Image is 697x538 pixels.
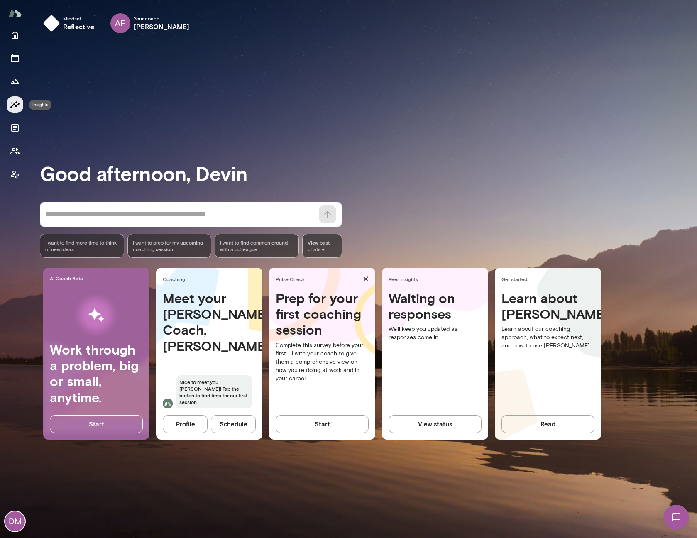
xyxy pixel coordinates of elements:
span: Your coach [134,15,190,22]
div: AFYour coach[PERSON_NAME] [105,10,196,37]
h4: Waiting on responses [389,290,482,322]
button: Documents [7,120,23,136]
button: Members [7,143,23,159]
button: Mindsetreflective [40,10,101,37]
button: Profile [163,415,208,433]
span: Pulse Check [276,276,360,282]
div: AF [110,13,130,33]
h6: [PERSON_NAME] [134,22,190,32]
h3: Good afternoon, Devin [40,161,697,185]
button: Read [501,415,594,433]
p: We'll keep you updated as responses come in. [389,325,482,342]
div: Insights [29,100,51,110]
span: Get started [501,276,598,282]
span: I want to prep for my upcoming coaching session [133,239,206,252]
img: AI Workflows [59,289,133,342]
h4: Prep for your first coaching session [276,290,369,338]
span: Nice to meet you [PERSON_NAME]! Tap the button to find time for our first session. [176,375,252,408]
img: Amy Farrow Farrow [163,399,173,408]
button: View status [389,415,482,433]
button: Insights [7,96,23,113]
span: AI Coach Beta [50,275,146,281]
button: Schedule [211,415,256,433]
h6: reflective [63,22,95,32]
div: DM [5,511,25,531]
button: Sessions [7,50,23,66]
img: Mento [8,5,22,21]
img: mindset [43,15,60,32]
p: Learn about our coaching approach, what to expect next, and how to use [PERSON_NAME]. [501,325,594,350]
span: I want to find common ground with a colleague [220,239,293,252]
button: Home [7,27,23,43]
button: Start [276,415,369,433]
p: Complete this survey before your first 1:1 with your coach to give them a comprehensive view on h... [276,341,369,383]
h4: Work through a problem, big or small, anytime. [50,342,143,406]
span: I want to find more time to think of new ideas [45,239,119,252]
button: Growth Plan [7,73,23,90]
div: I want to prep for my upcoming coaching session [127,234,212,258]
span: Mindset [63,15,95,22]
div: I want to find common ground with a colleague [215,234,299,258]
button: Start [50,415,143,433]
button: Coach app [7,166,23,183]
span: View past chats -> [302,234,342,258]
span: Peer Insights [389,276,485,282]
h4: Learn about [PERSON_NAME] [501,290,594,322]
span: Coaching [163,276,259,282]
div: I want to find more time to think of new ideas [40,234,124,258]
h4: Meet your [PERSON_NAME] Coach, [PERSON_NAME] [163,290,256,354]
